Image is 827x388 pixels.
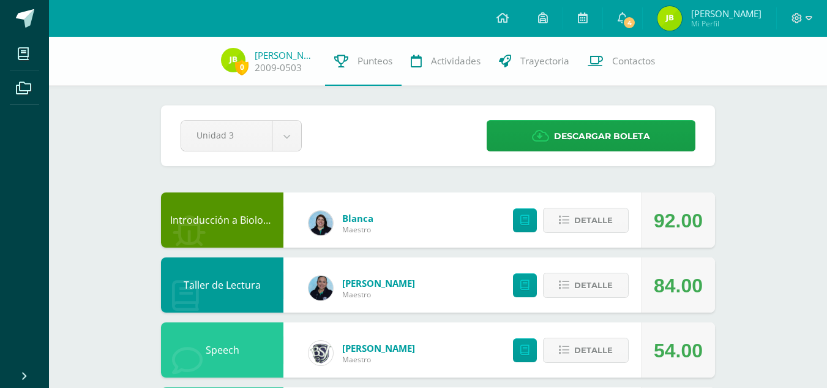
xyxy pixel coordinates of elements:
a: [PERSON_NAME] [255,49,316,61]
span: 4 [623,16,636,29]
span: 0 [235,59,249,75]
button: Detalle [543,273,629,298]
a: Contactos [578,37,664,86]
span: [PERSON_NAME] [691,7,762,20]
div: 92.00 [654,193,703,248]
div: 84.00 [654,258,703,313]
a: Actividades [402,37,490,86]
span: Unidad 3 [196,121,256,150]
button: Detalle [543,208,629,233]
span: Detalle [574,339,613,362]
span: Maestro [342,224,373,235]
a: [PERSON_NAME] [342,342,415,354]
span: Trayectoria [520,55,569,67]
a: Unidad 3 [181,121,301,151]
span: Detalle [574,209,613,232]
div: Introducción a Biología [161,192,283,248]
div: 54.00 [654,323,703,378]
a: Descargar boleta [487,120,695,151]
a: [PERSON_NAME] [342,277,415,289]
img: b9e5c83ff430bae9e4fcf1ebb3a5e968.png [221,48,245,72]
img: cf0f0e80ae19a2adee6cb261b32f5f36.png [309,341,333,365]
span: Punteos [357,55,392,67]
span: Mi Perfil [691,18,762,29]
span: Contactos [612,55,655,67]
button: Detalle [543,338,629,363]
span: Detalle [574,274,613,297]
div: Speech [161,322,283,378]
a: Trayectoria [490,37,578,86]
div: Taller de Lectura [161,257,283,313]
span: Maestro [342,289,415,300]
a: 2009-0503 [255,61,302,74]
a: Punteos [325,37,402,86]
img: 6df1b4a1ab8e0111982930b53d21c0fa.png [309,211,333,235]
a: Blanca [342,212,373,224]
span: Actividades [431,55,481,67]
span: Maestro [342,354,415,365]
span: Descargar boleta [554,121,650,151]
img: 9587b11a6988a136ca9b298a8eab0d3f.png [309,276,333,300]
img: b9e5c83ff430bae9e4fcf1ebb3a5e968.png [657,6,682,31]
